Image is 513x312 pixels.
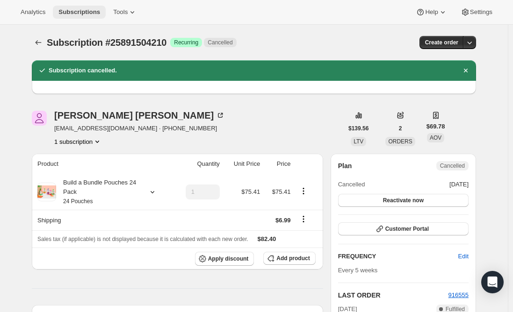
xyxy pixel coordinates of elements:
[241,188,260,195] span: $75.41
[208,255,249,262] span: Apply discount
[47,37,166,48] span: Subscription #25891504210
[15,6,51,19] button: Analytics
[459,64,472,77] button: Dismiss notification
[275,217,291,224] span: $6.99
[174,39,198,46] span: Recurring
[58,8,100,16] span: Subscriptions
[32,36,45,49] button: Subscriptions
[338,267,378,274] span: Every 5 weeks
[258,235,276,242] span: $82.40
[338,161,352,170] h2: Plan
[32,210,173,230] th: Shipping
[426,122,445,131] span: $69.78
[56,178,140,206] div: Build a Bundle Pouches 24 Pack
[481,271,504,293] div: Open Intercom Messenger
[276,255,310,262] span: Add product
[338,252,458,261] h2: FREQUENCY
[410,6,453,19] button: Help
[393,122,408,135] button: 2
[173,154,223,174] th: Quantity
[343,122,374,135] button: $139.56
[458,252,469,261] span: Edit
[388,138,412,145] span: ORDERS
[338,222,469,235] button: Customer Portal
[37,236,248,242] span: Sales tax (if applicable) is not displayed because it is calculated with each new order.
[449,180,469,189] span: [DATE]
[385,225,429,233] span: Customer Portal
[195,252,254,266] button: Apply discount
[113,8,128,16] span: Tools
[425,8,438,16] span: Help
[296,214,311,224] button: Shipping actions
[470,8,492,16] span: Settings
[448,291,469,300] button: 916555
[263,154,293,174] th: Price
[383,197,424,204] span: Reactivate now
[338,291,448,300] h2: LAST ORDER
[54,124,225,133] span: [EMAIL_ADDRESS][DOMAIN_NAME] · [PHONE_NUMBER]
[21,8,45,16] span: Analytics
[338,194,469,207] button: Reactivate now
[440,162,465,170] span: Cancelled
[419,36,464,49] button: Create order
[430,135,441,141] span: AOV
[399,125,402,132] span: 2
[448,291,469,298] a: 916555
[272,188,291,195] span: $75.41
[32,111,47,126] span: Amy Grasso
[53,6,106,19] button: Subscriptions
[348,125,368,132] span: $139.56
[263,252,315,265] button: Add product
[354,138,363,145] span: LTV
[296,186,311,196] button: Product actions
[49,66,117,75] h2: Subscription cancelled.
[108,6,143,19] button: Tools
[453,249,474,264] button: Edit
[63,198,93,205] small: 24 Pouches
[338,180,365,189] span: Cancelled
[223,154,263,174] th: Unit Price
[32,154,173,174] th: Product
[54,137,102,146] button: Product actions
[54,111,225,120] div: [PERSON_NAME] [PERSON_NAME]
[208,39,232,46] span: Cancelled
[425,39,458,46] span: Create order
[455,6,498,19] button: Settings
